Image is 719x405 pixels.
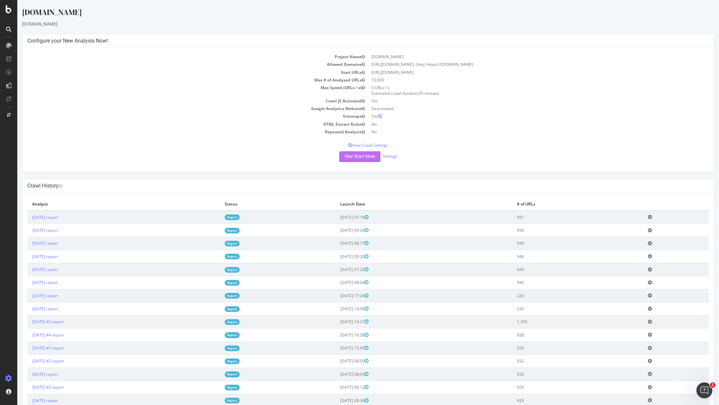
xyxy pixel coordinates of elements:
span: [DATE] 14:06 [323,306,351,312]
span: [DATE] 07:20 [323,267,351,272]
span: [DATE] 09:20 [323,254,351,259]
h4: Crawl History [10,183,692,189]
td: 940 [495,276,625,289]
div: [DOMAIN_NAME] [5,21,697,27]
th: # of URLs [495,198,625,210]
div: [DOMAIN_NAME] [5,7,697,21]
td: Crawl JS Activated [10,97,351,105]
span: [DATE] 09:39 [323,227,351,233]
a: Report [207,214,222,220]
a: [DATE] #3 report [15,345,47,351]
a: Report [207,228,222,233]
td: Start URLs [10,68,351,76]
a: Report [207,241,222,246]
td: [URL][DOMAIN_NAME] [351,68,692,76]
span: [DATE] 08:50 [323,358,351,364]
span: [DATE] 16:38 [323,332,351,338]
td: 220 [495,289,625,302]
a: Report [207,398,222,403]
td: Project Name [10,53,351,61]
a: [DATE] report [15,267,41,272]
span: 55 minutes [401,90,422,96]
td: Sitemaps [10,112,351,120]
td: Google Analytics Website [10,105,351,112]
a: Report [207,332,222,338]
span: [DATE] 08:04 [323,371,351,377]
a: Report [207,280,222,286]
td: 929 [495,381,625,394]
a: Report [207,358,222,364]
a: Report [207,371,222,377]
a: [DATE] report [15,306,41,312]
a: [DATE] report [15,240,41,246]
span: [DATE] 07:19 [323,214,351,220]
td: Repeated Analysis [10,128,351,136]
td: [DOMAIN_NAME] [351,53,692,61]
td: [URL][DOMAIN_NAME], (http|https)://[DOMAIN_NAME] [351,61,692,68]
h4: Configure your New Analysis Now! [10,38,692,44]
a: [DATE] report [15,254,41,259]
td: Yes [351,112,692,120]
th: Analysis [10,198,202,210]
a: [DATE] report [15,371,41,377]
a: Report [207,254,222,259]
a: [DATE] #2 report [15,384,47,390]
span: [DATE] 09:12 [323,384,351,390]
span: [DATE] 15:45 [323,345,351,351]
a: Report [207,319,222,325]
td: 935 [495,368,625,381]
span: [DATE] 14:21 [323,319,351,325]
td: Allowed Domains [10,61,351,68]
th: Launch Date [318,198,495,210]
th: Status [202,198,318,210]
a: [DATE] #4 report [15,332,47,338]
iframe: Intercom live chat [696,382,712,398]
td: 944 [495,263,625,276]
p: View Crawl Settings [10,142,692,148]
td: Max # of Analysed URLs [10,76,351,84]
a: Settings [365,153,380,159]
button: Yes! Start Now [322,151,363,162]
a: Report [207,293,222,299]
td: 220 [495,302,625,315]
td: 10,000 [351,76,692,84]
a: Report [207,267,222,273]
td: 951 [495,210,625,224]
td: 949 [495,237,625,250]
span: 1 [710,382,715,388]
a: [DATE] report [15,293,41,299]
a: [DATE] report [15,398,41,403]
span: [DATE] 08:17 [323,240,351,246]
span: [DATE] 17:04 [323,293,351,299]
td: 946 [495,250,625,263]
td: Yes [351,97,692,105]
td: 928 [495,329,625,341]
td: Deactivated [351,105,692,112]
td: 1,350 [495,315,625,328]
td: 929 [495,341,625,354]
a: Report [207,385,222,390]
td: Max Speed (URLs / s) [10,84,351,97]
span: [DATE] 08:00 [323,280,351,285]
td: No [351,128,692,136]
a: Report [207,306,222,312]
td: 932 [495,354,625,367]
td: HTML Extract Rules [10,120,351,128]
td: No [351,120,692,128]
td: 3 URLs / s Estimated crawl duration: [351,84,692,97]
a: Report [207,345,222,351]
a: [DATE] report [15,227,41,233]
span: [DATE] 08:34 [323,398,351,403]
a: [DATE] #2 report [15,358,47,364]
a: [DATE] report [15,214,41,220]
td: 950 [495,224,625,237]
a: [DATE] report [15,280,41,285]
a: [DATE] #2 report [15,319,47,325]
